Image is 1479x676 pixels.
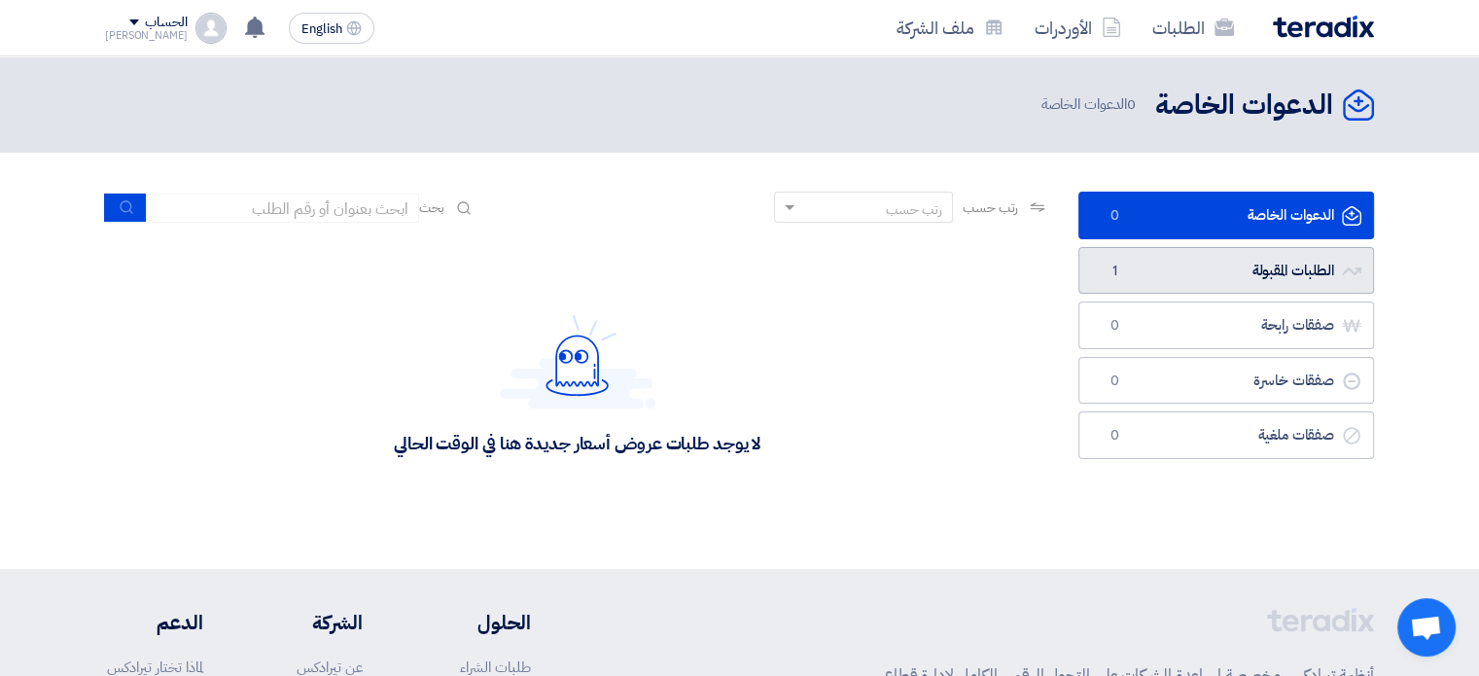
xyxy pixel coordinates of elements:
span: بحث [419,197,444,218]
a: الطلبات المقبولة1 [1078,247,1374,295]
span: 0 [1103,426,1126,445]
li: الدعم [105,608,203,637]
span: 1 [1103,262,1126,281]
img: Hello [500,314,655,409]
div: رتب حسب [886,199,942,220]
div: Open chat [1397,598,1456,657]
img: Teradix logo [1273,16,1374,38]
a: صفقات خاسرة0 [1078,357,1374,405]
input: ابحث بعنوان أو رقم الطلب [147,194,419,223]
a: الأوردرات [1019,5,1137,51]
img: profile_test.png [195,13,227,44]
span: 0 [1103,206,1126,226]
button: English [289,13,374,44]
div: الحساب [145,15,187,31]
a: الدعوات الخاصة0 [1078,192,1374,239]
div: [PERSON_NAME] [105,30,188,41]
span: 0 [1103,372,1126,391]
span: الدعوات الخاصة [1040,93,1140,116]
li: الشركة [262,608,363,637]
h2: الدعوات الخاصة [1155,87,1333,125]
a: ملف الشركة [881,5,1019,51]
a: صفقات رابحة0 [1078,302,1374,349]
div: لا يوجد طلبات عروض أسعار جديدة هنا في الوقت الحالي [394,432,760,454]
a: الطلبات [1137,5,1250,51]
a: صفقات ملغية0 [1078,411,1374,459]
span: English [301,22,342,36]
span: 0 [1103,316,1126,336]
li: الحلول [421,608,531,637]
span: 0 [1127,93,1136,115]
span: رتب حسب [963,197,1018,218]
